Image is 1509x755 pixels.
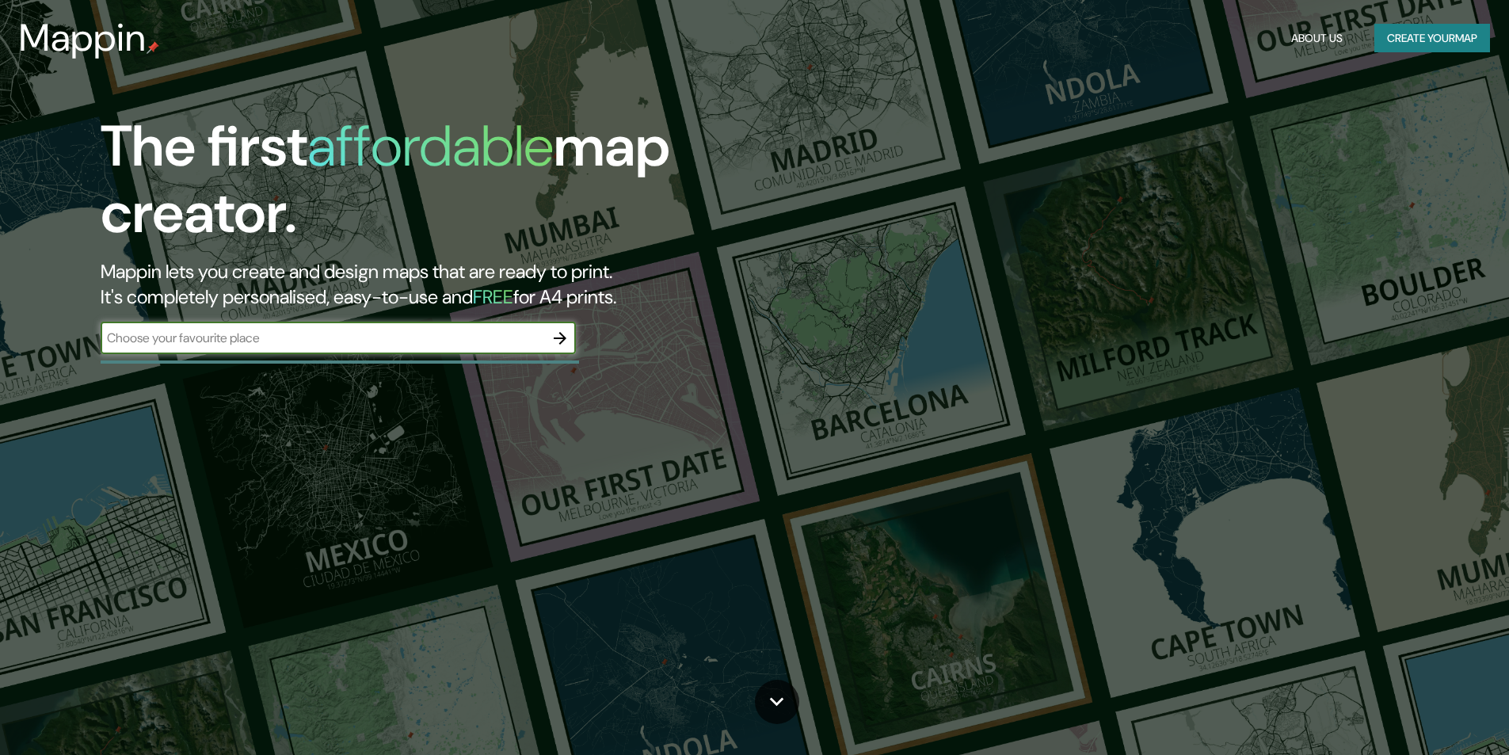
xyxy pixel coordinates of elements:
h1: affordable [307,109,554,183]
button: About Us [1285,24,1349,53]
img: mappin-pin [147,41,159,54]
h5: FREE [473,284,513,309]
h2: Mappin lets you create and design maps that are ready to print. It's completely personalised, eas... [101,259,855,310]
input: Choose your favourite place [101,329,544,347]
h3: Mappin [19,16,147,60]
h1: The first map creator. [101,113,855,259]
button: Create yourmap [1374,24,1490,53]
